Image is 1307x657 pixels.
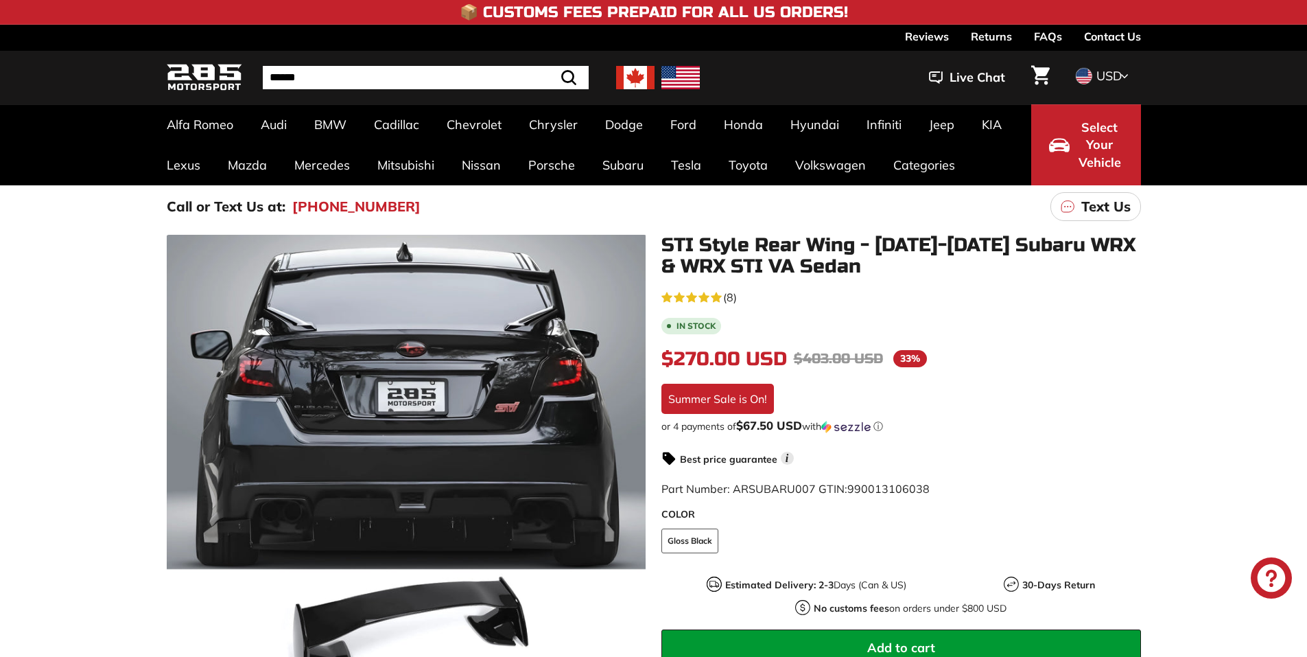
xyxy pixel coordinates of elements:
div: Summer Sale is On! [661,384,774,414]
a: Chrysler [515,104,591,145]
a: Mitsubishi [364,145,448,185]
a: Audi [247,104,301,145]
a: 4.6 rating (8 votes) [661,288,1141,306]
label: COLOR [661,507,1141,522]
span: $403.00 USD [794,350,883,367]
strong: Estimated Delivery: 2-3 [725,579,834,591]
a: [PHONE_NUMBER] [292,196,421,217]
span: $270.00 USD [661,347,787,371]
span: Add to cart [867,640,935,656]
b: In stock [676,322,716,330]
a: Infiniti [853,104,915,145]
a: Honda [710,104,777,145]
a: Toyota [715,145,781,185]
p: Text Us [1081,196,1131,217]
span: Live Chat [950,69,1005,87]
input: Search [263,66,589,89]
span: USD [1096,68,1122,84]
a: Dodge [591,104,657,145]
a: Categories [880,145,969,185]
a: Mercedes [281,145,364,185]
a: Cart [1023,54,1058,101]
img: Logo_285_Motorsport_areodynamics_components [167,62,242,94]
a: Text Us [1050,192,1141,221]
a: Contact Us [1084,25,1141,48]
p: Call or Text Us at: [167,196,285,217]
a: Tesla [657,145,715,185]
a: BMW [301,104,360,145]
a: Ford [657,104,710,145]
span: Select Your Vehicle [1076,119,1123,172]
a: Mazda [214,145,281,185]
h1: STI Style Rear Wing - [DATE]-[DATE] Subaru WRX & WRX STI VA Sedan [661,235,1141,277]
a: Returns [971,25,1012,48]
div: or 4 payments of$67.50 USDwithSezzle Click to learn more about Sezzle [661,419,1141,433]
a: FAQs [1034,25,1062,48]
h4: 📦 Customs Fees Prepaid for All US Orders! [460,4,848,21]
a: Cadillac [360,104,433,145]
a: Nissan [448,145,515,185]
span: Part Number: ARSUBARU007 GTIN: [661,482,930,496]
a: Volkswagen [781,145,880,185]
a: Porsche [515,145,589,185]
a: KIA [968,104,1015,145]
a: Alfa Romeo [153,104,247,145]
span: 33% [893,350,927,367]
span: 990013106038 [847,482,930,496]
strong: 30-Days Return [1022,579,1095,591]
div: or 4 payments of with [661,419,1141,433]
a: Subaru [589,145,657,185]
a: Lexus [153,145,214,185]
strong: Best price guarantee [680,453,777,465]
button: Live Chat [911,60,1023,95]
a: Chevrolet [433,104,515,145]
span: $67.50 USD [736,418,802,433]
p: Days (Can & US) [725,578,906,592]
inbox-online-store-chat: Shopify online store chat [1247,557,1296,602]
span: i [781,452,794,465]
img: Sezzle [821,421,871,433]
a: Reviews [905,25,949,48]
p: on orders under $800 USD [814,601,1006,616]
span: (8) [723,289,737,306]
strong: No customs fees [814,602,889,614]
a: Hyundai [777,104,853,145]
a: Jeep [915,104,968,145]
button: Select Your Vehicle [1031,104,1141,185]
